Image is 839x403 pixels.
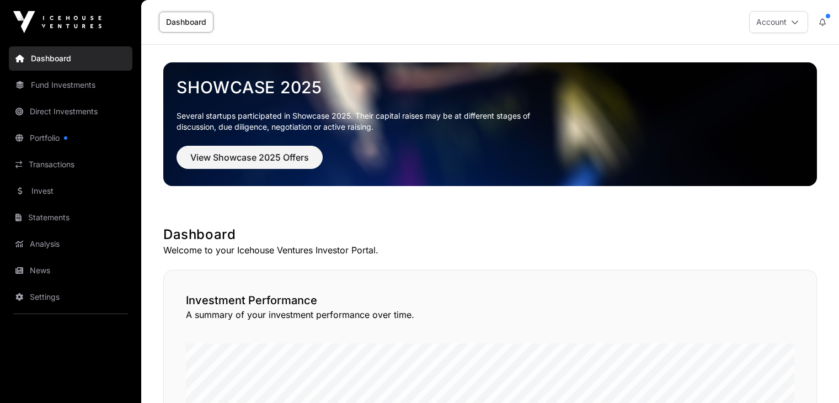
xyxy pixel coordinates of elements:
a: Portfolio [9,126,132,150]
a: View Showcase 2025 Offers [177,157,323,168]
a: Showcase 2025 [177,77,804,97]
span: View Showcase 2025 Offers [190,151,309,164]
a: Invest [9,179,132,203]
a: Dashboard [9,46,132,71]
a: Analysis [9,232,132,256]
img: Icehouse Ventures Logo [13,11,101,33]
h1: Dashboard [163,226,817,243]
a: Direct Investments [9,99,132,124]
a: Transactions [9,152,132,177]
a: Statements [9,205,132,230]
p: Welcome to your Icehouse Ventures Investor Portal. [163,243,817,257]
a: Dashboard [159,12,213,33]
iframe: Chat Widget [784,350,839,403]
button: Account [749,11,808,33]
p: Several startups participated in Showcase 2025. Their capital raises may be at different stages o... [177,110,547,132]
a: Settings [9,285,132,309]
p: A summary of your investment performance over time. [186,308,794,321]
a: Fund Investments [9,73,132,97]
h2: Investment Performance [186,293,794,308]
img: Showcase 2025 [163,62,817,186]
button: View Showcase 2025 Offers [177,146,323,169]
a: News [9,258,132,283]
